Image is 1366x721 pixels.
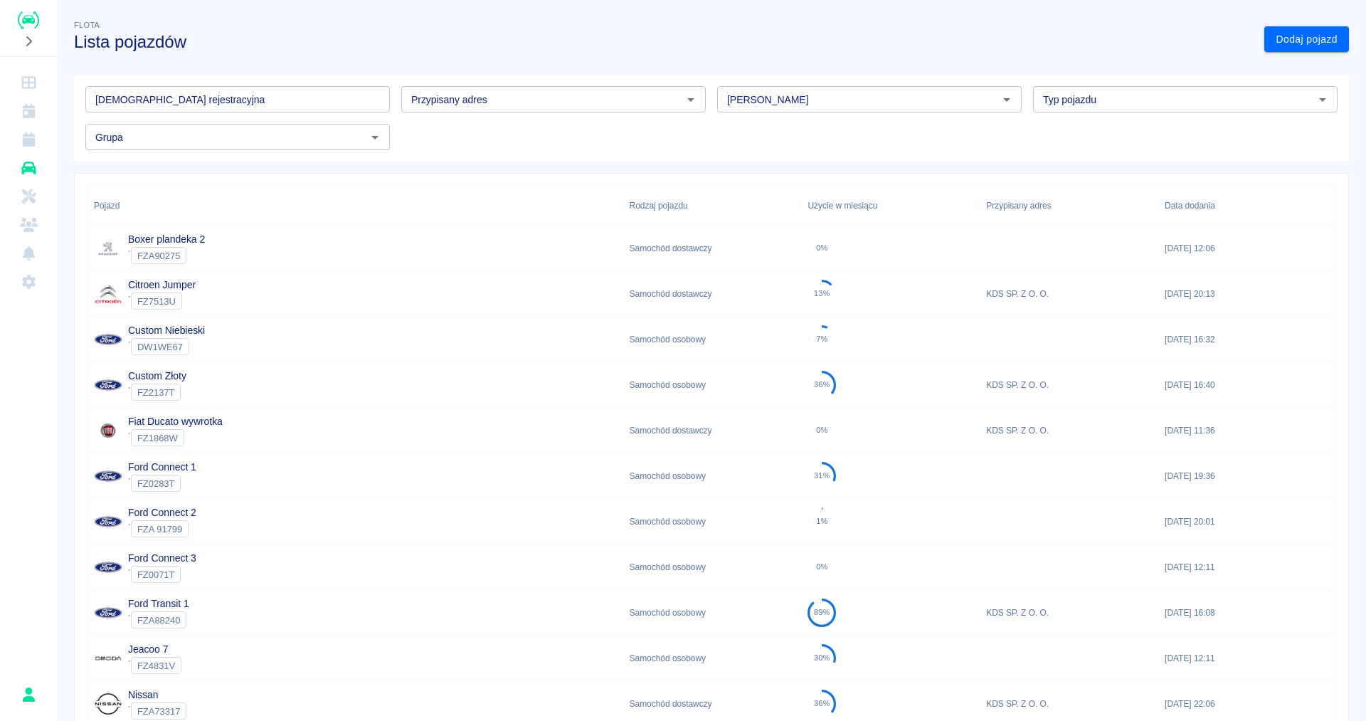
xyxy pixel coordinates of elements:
img: Image [94,599,122,627]
div: ` [128,611,189,628]
a: Nissan [128,689,159,700]
div: [DATE] 11:36 [1158,408,1336,453]
div: KDS SP. Z O. O. [979,362,1158,408]
span: FZ4831V [132,661,181,671]
div: 30% [814,653,830,663]
a: Dodaj pojazd [1264,26,1349,53]
div: [DATE] 16:32 [1158,317,1336,362]
span: FZA90275 [132,251,186,261]
a: Kalendarz [6,97,51,125]
div: Przypisany adres [979,186,1158,226]
img: Image [94,280,122,308]
div: [DATE] 19:36 [1158,453,1336,499]
div: ` [128,429,223,446]
div: ` [128,702,186,720]
span: FZ0071T [132,569,180,580]
div: Samochód osobowy [623,362,801,408]
button: Otwórz [365,127,385,147]
img: Image [94,507,122,536]
div: ` [128,520,196,537]
img: Image [94,234,122,263]
div: 36% [814,380,830,389]
a: Jeacoo 7 [128,643,168,655]
div: Samochód osobowy [623,453,801,499]
div: ` [128,293,196,310]
span: FZ2137T [132,387,180,398]
div: Samochód dostawczy [623,226,801,271]
div: 31% [814,471,830,480]
a: Ustawienia [6,268,51,296]
span: Flota [74,21,100,29]
div: [DATE] 20:01 [1158,499,1336,544]
span: FZA 91799 [132,524,188,535]
div: 0% [816,562,828,572]
div: Pojazd [94,186,120,226]
div: 0% [816,426,828,435]
div: ` [128,384,186,401]
div: ` [128,566,196,583]
div: KDS SP. Z O. O. [979,590,1158,636]
button: Urszula Hernacka [14,680,43,710]
button: Otwórz [997,90,1017,110]
div: Samochód osobowy [623,544,801,590]
a: Serwisy [6,182,51,211]
div: KDS SP. Z O. O. [979,271,1158,317]
button: Rozwiń nawigację [18,32,39,51]
div: [DATE] 16:08 [1158,590,1336,636]
div: Użycie w miesiącu [808,186,877,226]
span: FZ7513U [132,296,181,307]
div: Przypisany adres [986,186,1051,226]
div: Pojazd [87,186,623,226]
span: FZ1868W [132,433,184,443]
div: 13% [814,289,830,298]
a: Custom Niebieski [128,325,205,336]
span: FZA73317 [132,706,186,717]
a: Powiadomienia [6,239,51,268]
button: Otwórz [681,90,701,110]
div: Samochód osobowy [623,636,801,681]
button: Sort [120,196,139,216]
div: [DATE] 20:13 [1158,271,1336,317]
div: Rodzaj pojazdu [630,186,688,226]
div: 36% [814,699,830,708]
div: [DATE] 16:40 [1158,362,1336,408]
button: Otwórz [1313,90,1333,110]
img: Image [94,690,122,718]
div: Data dodania [1165,186,1215,226]
img: Image [94,462,122,490]
div: [DATE] 12:06 [1158,226,1336,271]
img: Image [94,325,122,354]
img: Image [94,371,122,399]
div: 0% [816,243,828,253]
div: 1% [816,517,828,526]
a: Rezerwacje [6,125,51,154]
a: Boxer plandeka 2 [128,233,205,245]
div: Samochód osobowy [623,317,801,362]
a: Flota [6,154,51,182]
a: Custom Złoty [128,370,186,381]
div: 89% [814,608,830,617]
a: Fiat Ducato wywrotka [128,416,223,427]
span: DW1WE67 [132,342,189,352]
div: Data dodania [1158,186,1336,226]
div: Użycie w miesiącu [800,186,979,226]
img: Image [94,644,122,673]
span: FZA88240 [132,615,186,626]
img: Image [94,416,122,445]
div: ` [128,475,196,492]
img: Renthelp [18,11,39,29]
a: Klienci [6,211,51,239]
div: Samochód dostawczy [623,408,801,453]
div: [DATE] 12:11 [1158,636,1336,681]
div: [DATE] 12:11 [1158,544,1336,590]
h3: Lista pojazdów [74,32,1253,52]
div: 7% [816,335,828,344]
div: ` [128,247,205,264]
img: Image [94,553,122,581]
div: Samochód osobowy [623,499,801,544]
a: Dashboard [6,68,51,97]
div: KDS SP. Z O. O. [979,408,1158,453]
a: Citroen Jumper [128,279,196,290]
a: Ford Connect 2 [128,507,196,518]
